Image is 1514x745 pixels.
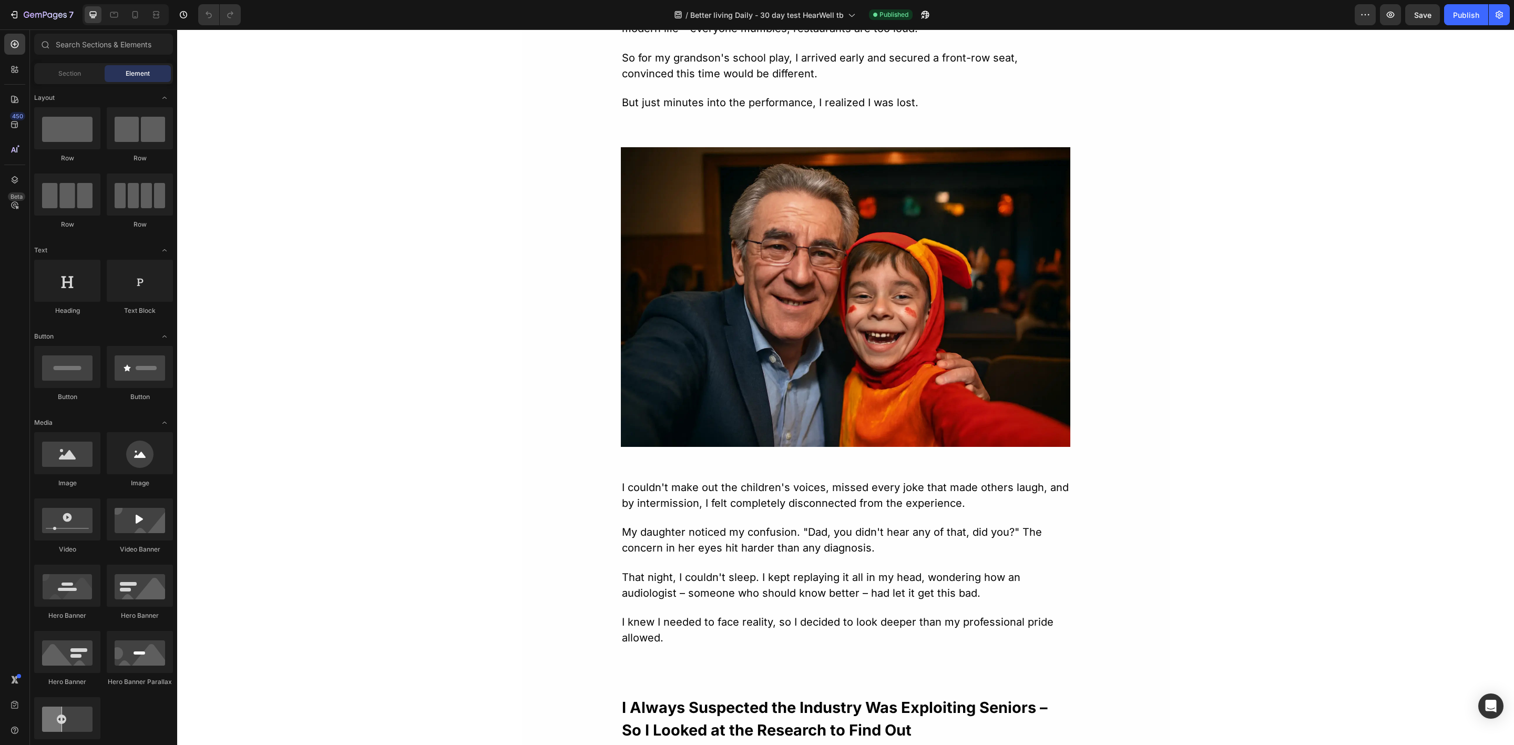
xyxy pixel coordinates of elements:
[34,332,54,341] span: Button
[156,328,173,345] span: Toggle open
[34,220,100,229] div: Row
[690,9,844,21] span: Better living Daily - 30 day test HearWell tb
[34,677,100,687] div: Hero Banner
[8,192,25,201] div: Beta
[1453,9,1479,21] div: Publish
[34,93,55,103] span: Layout
[107,611,173,620] div: Hero Banner
[69,8,74,21] p: 7
[156,242,173,259] span: Toggle open
[444,99,893,436] img: [object Object]
[34,392,100,402] div: Button
[34,34,173,55] input: Search Sections & Elements
[58,69,81,78] span: Section
[1444,4,1488,25] button: Publish
[1405,4,1440,25] button: Save
[107,677,173,687] div: Hero Banner Parallax
[34,154,100,163] div: Row
[445,452,892,480] span: I couldn't make out the children's voices, missed every joke that made others laugh, and by inter...
[4,4,78,25] button: 7
[107,306,173,315] div: Text Block
[445,586,876,615] span: I knew I needed to face reality, so I decided to look deeper than my professional pride allowed.
[445,542,843,570] span: That night, I couldn't sleep. I kept replaying it all in my head, wondering how an audiologist – ...
[198,4,241,25] div: Undo/Redo
[34,545,100,554] div: Video
[34,418,53,427] span: Media
[107,154,173,163] div: Row
[107,392,173,402] div: Button
[156,89,173,106] span: Toggle open
[34,611,100,620] div: Hero Banner
[34,246,47,255] span: Text
[686,9,688,21] span: /
[34,306,100,315] div: Heading
[177,29,1514,745] iframe: Design area
[107,545,173,554] div: Video Banner
[34,478,100,488] div: Image
[126,69,150,78] span: Element
[879,10,908,19] span: Published
[445,496,865,525] span: My daughter noticed my confusion. "Dad, you didn't hear any of that, did you?" The concern in her...
[107,478,173,488] div: Image
[1478,693,1503,719] div: Open Intercom Messenger
[107,220,173,229] div: Row
[10,112,25,120] div: 450
[156,414,173,431] span: Toggle open
[445,67,741,79] span: But just minutes into the performance, I realized I was lost.
[445,669,871,710] strong: I Always Suspected the Industry Was Exploiting Seniors – So I Looked at the Research to Find Out
[1414,11,1431,19] span: Save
